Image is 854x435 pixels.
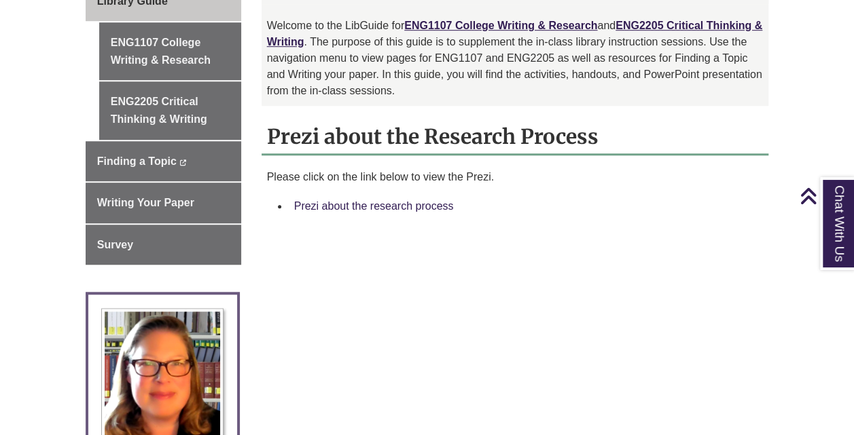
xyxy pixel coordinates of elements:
span: Writing Your Paper [97,197,194,208]
a: ENG1107 College Writing & Research [99,22,241,80]
a: ENG2205 Critical Thinking & Writing [99,81,241,139]
span: Survey [97,239,133,250]
span: Finding a Topic [97,155,177,167]
a: Writing Your Paper [86,183,241,223]
p: Welcome to the LibGuide for and . The purpose of this guide is to supplement the in-class library... [267,18,764,99]
a: Finding a Topic [86,141,241,182]
h2: Prezi about the Research Process [262,119,769,155]
p: Please click on the link below to view the Prezi. [267,169,764,185]
i: This link opens in a new window [179,159,187,166]
a: Prezi about the research process [294,200,454,212]
a: Back to Top [800,187,851,205]
a: Survey [86,225,241,265]
a: ENG1107 College Writing & Research [404,20,597,31]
